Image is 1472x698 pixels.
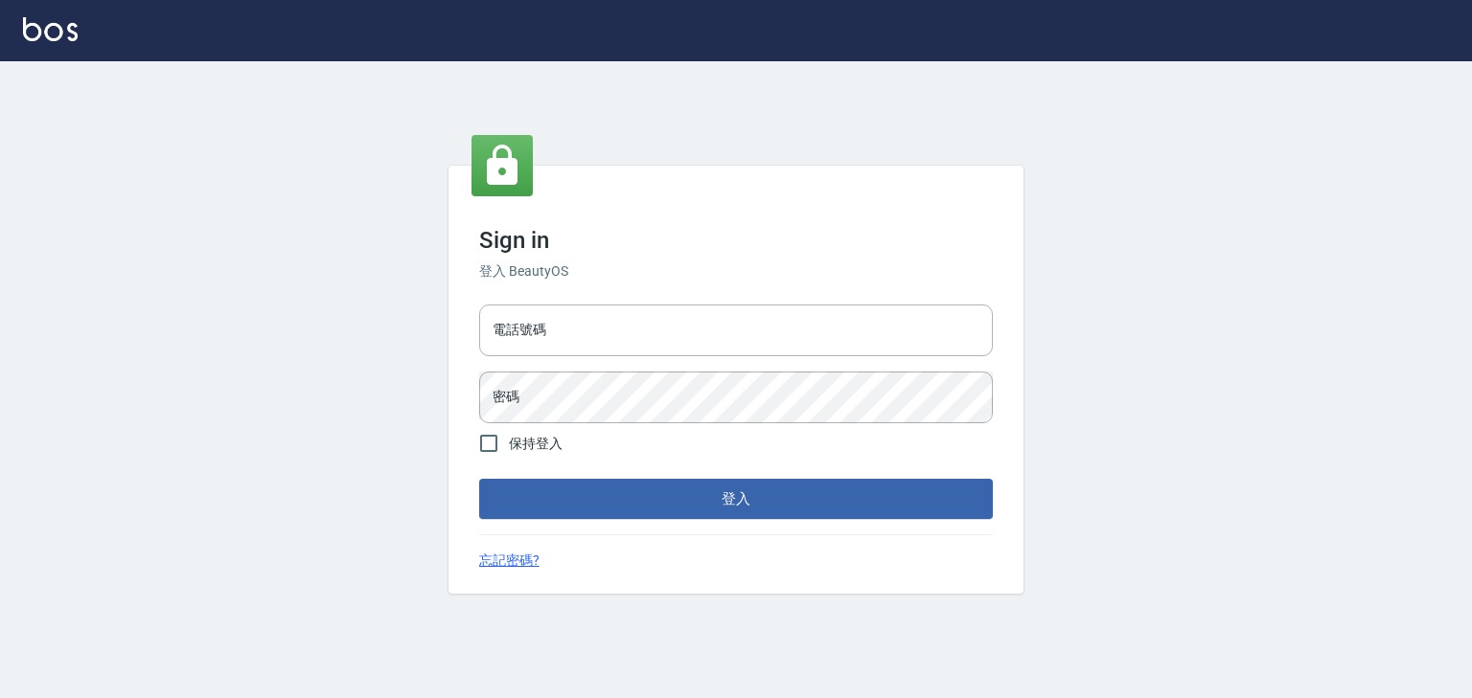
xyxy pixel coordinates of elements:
a: 忘記密碼? [479,551,540,571]
img: Logo [23,17,78,41]
span: 保持登入 [509,434,563,454]
h3: Sign in [479,227,993,254]
h6: 登入 BeautyOS [479,261,993,281]
button: 登入 [479,479,993,519]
